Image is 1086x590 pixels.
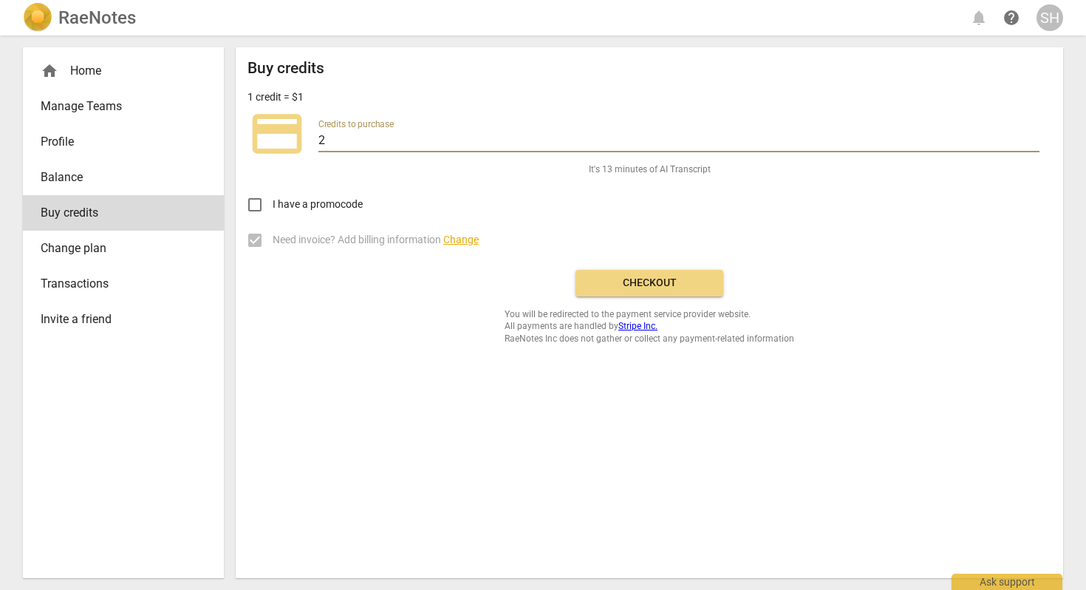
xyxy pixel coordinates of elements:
a: Transactions [23,266,224,302]
a: Invite a friend [23,302,224,337]
span: I have a promocode [273,197,363,212]
span: Transactions [41,275,194,293]
a: Balance [23,160,224,195]
p: 1 credit = $1 [247,89,304,105]
span: help [1003,9,1020,27]
a: Change plan [23,231,224,266]
span: Manage Teams [41,98,194,115]
div: Ask support [952,574,1062,590]
a: LogoRaeNotes [23,3,136,33]
span: Balance [41,169,194,186]
span: Need invoice? Add billing information [273,232,479,248]
div: Home [23,53,224,89]
img: Logo [23,3,52,33]
label: Credits to purchase [318,120,394,129]
a: Manage Teams [23,89,224,124]
button: Checkout [576,270,723,296]
button: SH [1037,4,1063,31]
span: Profile [41,133,194,151]
span: home [41,62,58,80]
div: Home [41,62,194,80]
span: It's 13 minutes of AI Transcript [589,163,711,176]
span: Invite a friend [41,311,194,328]
span: credit_card [247,104,307,163]
a: Stripe Inc. [618,321,658,331]
span: You will be redirected to the payment service provider website. All payments are handled by RaeNo... [505,308,794,345]
span: Change [443,234,479,245]
a: Buy credits [23,195,224,231]
a: Help [998,4,1025,31]
span: Buy credits [41,204,194,222]
span: Checkout [587,276,711,291]
span: Change plan [41,240,194,257]
a: Profile [23,124,224,160]
h2: RaeNotes [58,7,136,28]
h2: Buy credits [247,59,324,78]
